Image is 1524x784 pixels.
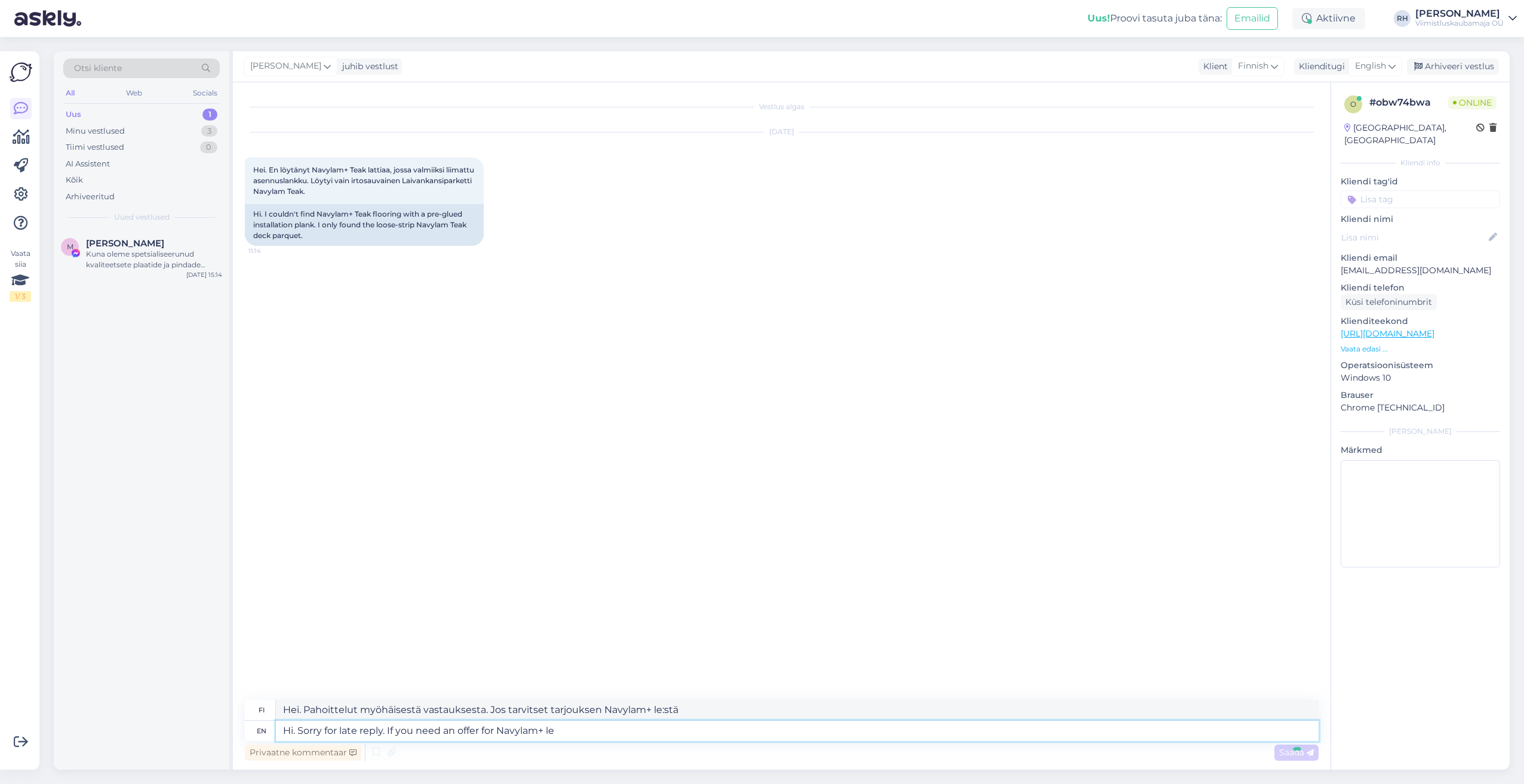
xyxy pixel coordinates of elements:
[202,109,217,121] div: 1
[1355,60,1386,73] span: English
[1341,231,1486,244] input: Lisa nimi
[1341,359,1500,372] p: Operatsioonisüsteem
[67,242,73,251] span: M
[1341,175,1500,188] p: Kliendi tag'id
[253,165,476,196] span: Hei. En löytänyt Navylam+ Teak lattiaa, jossa valmiiksi liimattu asennuslankku. Löytyi vain irtos...
[1341,426,1500,437] div: [PERSON_NAME]
[1341,344,1500,354] p: Vaata edasi ...
[248,246,293,255] span: 11:14
[1341,402,1500,414] p: Chrome [TECHNICAL_ID]
[186,270,222,279] div: [DATE] 15:14
[1394,10,1411,27] div: RH
[1292,8,1365,29] div: Aktiivne
[1341,389,1500,402] p: Brauser
[1415,9,1504,18] div: [PERSON_NAME]
[63,85,77,101] div: All
[1350,100,1356,109] span: o
[1341,328,1434,339] a: [URL][DOMAIN_NAME]
[1199,60,1228,73] div: Klient
[1294,60,1345,73] div: Klienditugi
[66,191,115,203] div: Arhiveeritud
[190,85,220,101] div: Socials
[10,61,32,84] img: Askly Logo
[124,85,145,101] div: Web
[245,101,1319,112] div: Vestlus algas
[1238,60,1268,73] span: Finnish
[1087,11,1222,26] div: Proovi tasuta juba täna:
[86,238,164,249] span: Miral Domingotiles
[1341,158,1500,168] div: Kliendi info
[250,60,321,73] span: [PERSON_NAME]
[1341,190,1500,208] input: Lisa tag
[1369,95,1448,110] div: # obw74bwa
[201,125,217,137] div: 3
[66,141,124,153] div: Tiimi vestlused
[66,174,83,186] div: Kõik
[200,141,217,153] div: 0
[1341,282,1500,294] p: Kliendi telefon
[1341,264,1500,277] p: [EMAIL_ADDRESS][DOMAIN_NAME]
[66,109,81,121] div: Uus
[1341,252,1500,264] p: Kliendi email
[1341,213,1500,226] p: Kliendi nimi
[337,60,398,73] div: juhib vestlust
[245,204,484,246] div: Hi. I couldn't find Navylam+ Teak flooring with a pre-glued installation plank. I only found the ...
[86,249,222,270] div: Kuna oleme spetsialiseerunud kvaliteetsete plaatide ja pindade tootmisele, soovisin tutvustada me...
[1344,122,1476,147] div: [GEOGRAPHIC_DATA], [GEOGRAPHIC_DATA]
[66,158,110,170] div: AI Assistent
[1415,9,1517,28] a: [PERSON_NAME]Viimistluskaubamaja OÜ
[74,62,122,75] span: Otsi kliente
[1087,13,1110,24] b: Uus!
[1341,372,1500,384] p: Windows 10
[1341,294,1437,310] div: Küsi telefoninumbrit
[1341,444,1500,456] p: Märkmed
[10,248,31,302] div: Vaata siia
[114,212,170,223] span: Uued vestlused
[1341,315,1500,328] p: Klienditeekond
[1448,96,1497,109] span: Online
[1415,18,1504,28] div: Viimistluskaubamaja OÜ
[10,291,31,302] div: 1 / 3
[245,126,1319,137] div: [DATE]
[66,125,125,137] div: Minu vestlused
[1227,7,1278,30] button: Emailid
[1407,58,1499,75] div: Arhiveeri vestlus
